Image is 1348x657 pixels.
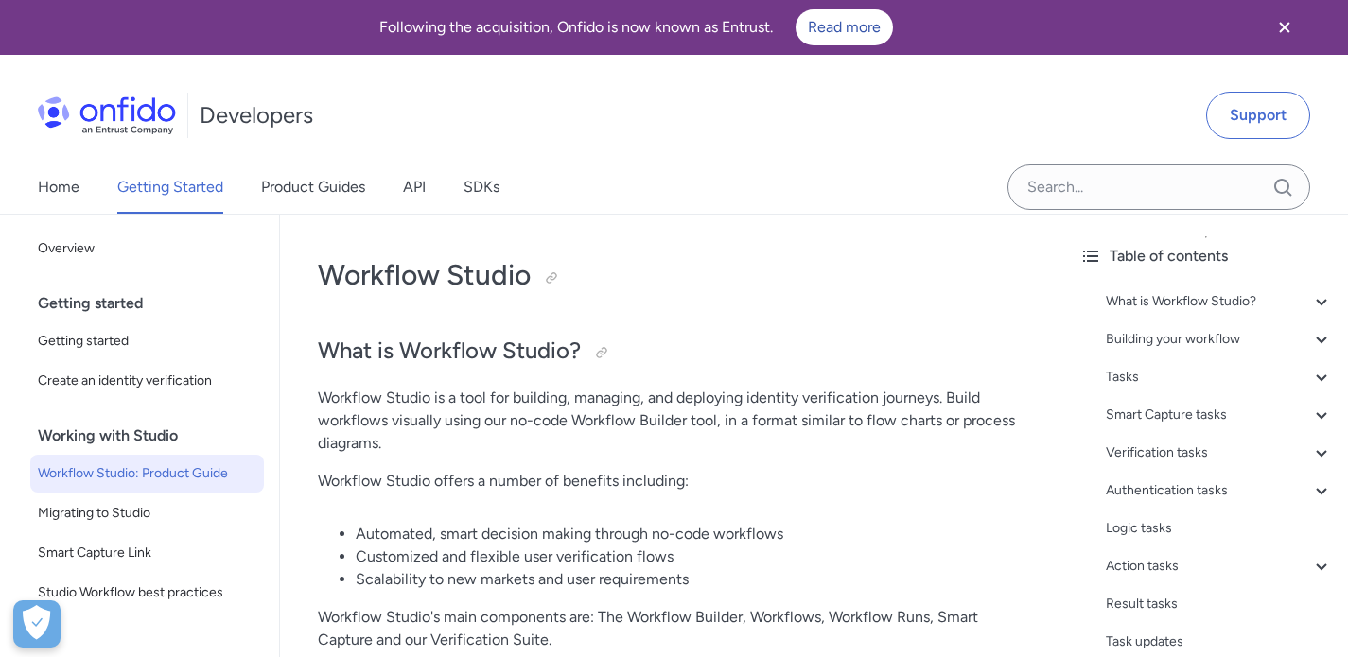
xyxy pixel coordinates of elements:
span: Getting started [38,330,256,353]
a: Create an identity verification [30,362,264,400]
h1: Workflow Studio [318,256,1026,294]
a: Migrating to Studio [30,494,264,532]
div: Getting started [38,285,271,322]
a: SDKs [464,161,499,214]
li: Automated, smart decision making through no-code workflows [356,523,1026,545]
a: Smart Capture Link [30,534,264,572]
a: Home [38,161,79,214]
a: Verification tasks [1106,441,1333,464]
a: API [403,161,426,214]
div: Following the acquisition, Onfido is now known as Entrust. [23,9,1250,45]
a: Authentication tasks [1106,479,1333,502]
h1: Developers [200,100,313,130]
a: Building your workflow [1106,328,1333,351]
p: Workflow Studio offers a number of benefits including: [318,470,1026,493]
div: Table of contents [1079,245,1333,268]
a: Logic tasks [1106,517,1333,540]
h2: What is Workflow Studio? [318,336,1026,368]
div: Cookie Preferences [13,600,61,648]
div: Working with Studio [38,417,271,455]
a: Overview [30,230,264,268]
input: Onfido search input field [1007,164,1310,210]
a: Result tasks [1106,593,1333,615]
span: Create an identity verification [38,370,256,392]
span: Workflow Studio: Product Guide [38,462,256,485]
p: Workflow Studio is a tool for building, managing, and deploying identity verification journeys. B... [318,387,1026,455]
a: What is Workflow Studio? [1106,290,1333,313]
a: Read more [796,9,893,45]
a: Task updates [1106,631,1333,653]
button: Close banner [1250,4,1320,51]
svg: Close banner [1273,16,1296,39]
span: Overview [38,237,256,260]
img: Onfido Logo [38,96,176,134]
a: Action tasks [1106,555,1333,578]
a: Getting Started [117,161,223,214]
span: Migrating to Studio [38,502,256,525]
a: Product Guides [261,161,365,214]
a: Tasks [1106,366,1333,389]
span: Studio Workflow best practices [38,581,256,604]
p: Workflow Studio's main components are: The Workflow Builder, Workflows, Workflow Runs, Smart Capt... [318,606,1026,651]
a: Support [1206,92,1310,139]
a: Getting started [30,322,264,360]
a: Workflow Studio: Product Guide [30,455,264,493]
li: Customized and flexible user verification flows [356,545,1026,568]
li: Scalability to new markets and user requirements [356,568,1026,591]
span: Smart Capture Link [38,542,256,564]
button: Open Preferences [13,600,61,648]
a: Studio Workflow best practices [30,574,264,612]
a: Smart Capture tasks [1106,404,1333,426]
